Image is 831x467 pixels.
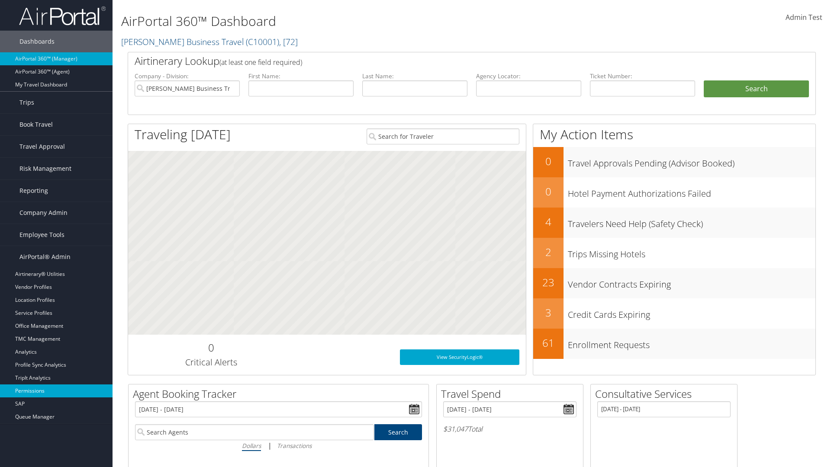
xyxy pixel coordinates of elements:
span: Travel Approval [19,136,65,157]
h2: 61 [533,336,564,350]
h2: 0 [135,340,287,355]
h2: 4 [533,214,564,229]
a: 23Vendor Contracts Expiring [533,268,815,298]
h3: Travel Approvals Pending (Advisor Booked) [568,153,815,170]
h2: 0 [533,154,564,169]
a: 4Travelers Need Help (Safety Check) [533,208,815,238]
a: 2Trips Missing Hotels [533,238,815,268]
h1: AirPortal 360™ Dashboard [121,12,589,30]
h3: Travelers Need Help (Safety Check) [568,214,815,230]
a: 3Credit Cards Expiring [533,298,815,329]
h3: Enrollment Requests [568,335,815,351]
label: First Name: [248,72,354,80]
label: Ticket Number: [590,72,695,80]
a: 61Enrollment Requests [533,329,815,359]
h3: Credit Cards Expiring [568,304,815,321]
a: View SecurityLogic® [400,349,519,365]
span: Dashboards [19,31,55,52]
h3: Hotel Payment Authorizations Failed [568,183,815,200]
i: Transactions [277,441,312,450]
span: Risk Management [19,158,71,179]
span: Trips [19,92,34,113]
a: Admin Test [786,4,822,31]
h1: My Action Items [533,125,815,144]
span: AirPortal® Admin [19,246,71,268]
a: Search [374,424,422,440]
h3: Trips Missing Hotels [568,244,815,260]
label: Company - Division: [135,72,240,80]
button: Search [704,80,809,98]
h2: Airtinerary Lookup [135,54,752,68]
span: Reporting [19,180,48,202]
h3: Vendor Contracts Expiring [568,274,815,291]
h3: Critical Alerts [135,356,287,368]
img: airportal-logo.png [19,6,106,26]
h2: Travel Spend [441,387,583,401]
label: Agency Locator: [476,72,581,80]
h1: Traveling [DATE] [135,125,231,144]
input: Search Agents [135,424,374,440]
h6: Total [443,424,577,434]
span: Book Travel [19,114,53,135]
h2: 23 [533,275,564,290]
a: 0Hotel Payment Authorizations Failed [533,177,815,208]
i: Dollars [242,441,261,450]
span: Employee Tools [19,224,64,246]
h2: Consultative Services [595,387,737,401]
span: (at least one field required) [219,58,302,67]
a: 0Travel Approvals Pending (Advisor Booked) [533,147,815,177]
label: Last Name: [362,72,467,80]
span: , [ 72 ] [279,36,298,48]
h2: Agent Booking Tracker [133,387,428,401]
span: $31,047 [443,424,468,434]
span: Company Admin [19,202,68,224]
span: ( C10001 ) [246,36,279,48]
a: [PERSON_NAME] Business Travel [121,36,298,48]
h2: 2 [533,245,564,259]
h2: 3 [533,305,564,320]
div: | [135,440,422,451]
input: Search for Traveler [367,128,519,144]
span: Admin Test [786,13,822,22]
h2: 0 [533,184,564,199]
